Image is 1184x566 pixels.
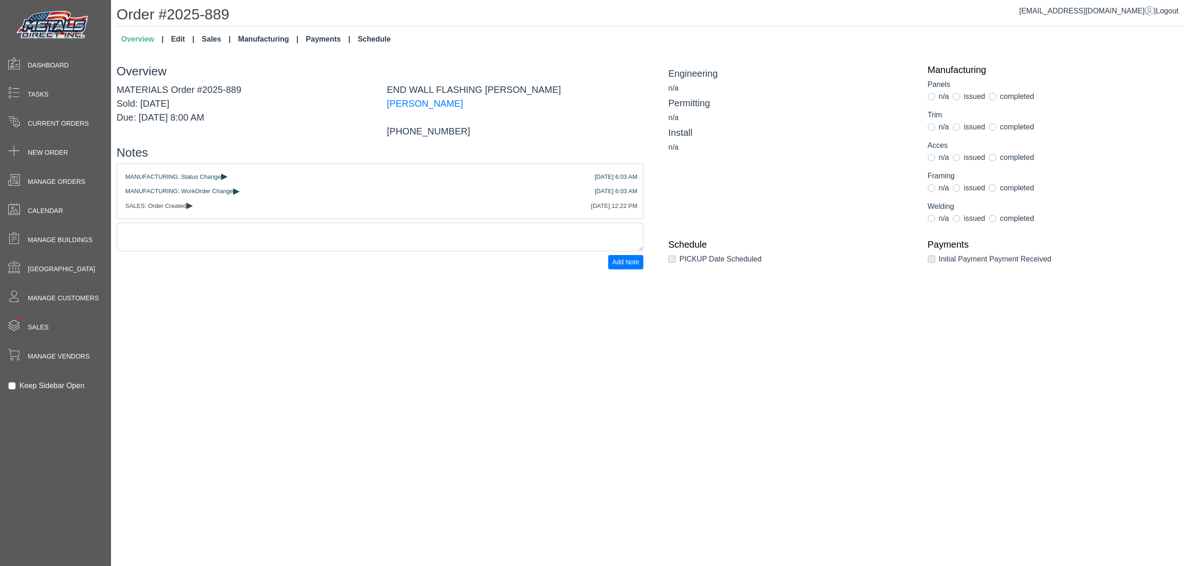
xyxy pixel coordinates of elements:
[1019,6,1178,17] div: |
[668,68,914,79] h5: Engineering
[125,172,635,182] div: MANUFACTURING: Status Change
[28,235,92,245] span: Manage Buildings
[14,8,92,43] img: Metals Direct Inc Logo
[1156,7,1178,15] span: Logout
[28,293,99,303] span: Manage Customers
[125,187,635,196] div: MANUFACTURING: WorkOrder Change
[28,264,95,274] span: [GEOGRAPHIC_DATA]
[595,172,637,182] div: [DATE] 6:03 AM
[28,206,63,216] span: Calendar
[668,127,914,138] h5: Install
[679,254,762,265] label: PICKUP Date Scheduled
[387,98,463,109] a: [PERSON_NAME]
[117,6,1184,26] h1: Order #2025-889
[302,30,354,49] a: Payments
[28,61,69,70] span: Dashboard
[668,239,914,250] a: Schedule
[110,83,380,138] div: MATERIALS Order #2025-889 Sold: [DATE] Due: [DATE] 8:00 AM
[591,201,637,211] div: [DATE] 12:22 PM
[1019,7,1154,15] a: [EMAIL_ADDRESS][DOMAIN_NAME]
[354,30,394,49] a: Schedule
[28,352,90,361] span: Manage Vendors
[612,258,639,266] span: Add Note
[668,142,914,153] div: n/a
[167,30,198,49] a: Edit
[668,112,914,123] div: n/a
[186,202,193,208] span: ▸
[608,255,643,269] button: Add Note
[595,187,637,196] div: [DATE] 6:03 AM
[668,97,914,109] h5: Permitting
[221,173,228,179] span: ▸
[198,30,234,49] a: Sales
[9,304,32,335] span: •
[234,30,302,49] a: Manufacturing
[28,323,49,332] span: Sales
[928,64,1173,75] a: Manufacturing
[28,90,49,99] span: Tasks
[28,148,68,158] span: New Order
[380,83,651,138] div: END WALL FLASHING [PERSON_NAME] [PHONE_NUMBER]
[939,254,1052,265] label: Initial Payment Payment Received
[117,64,643,79] h3: Overview
[117,146,643,160] h3: Notes
[668,83,914,94] div: n/a
[928,239,1173,250] a: Payments
[117,30,167,49] a: Overview
[28,119,89,128] span: Current Orders
[28,177,85,187] span: Manage Orders
[233,188,240,194] span: ▸
[125,201,635,211] div: SALES: Order Created
[19,380,85,391] label: Keep Sidebar Open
